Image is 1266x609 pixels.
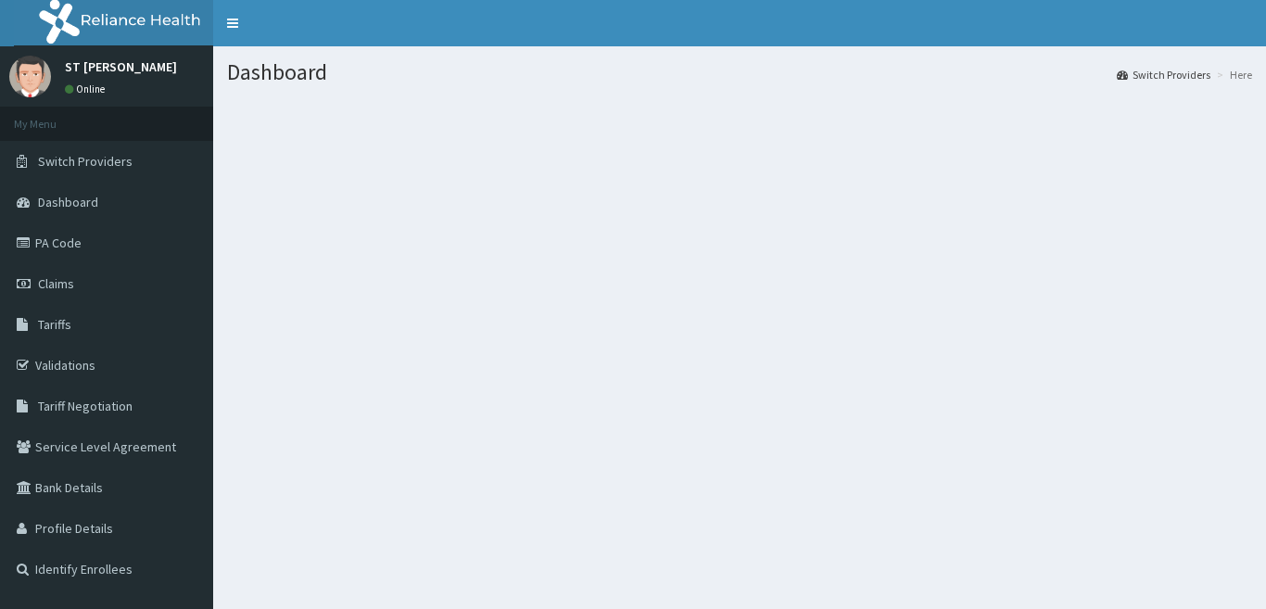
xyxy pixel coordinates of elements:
[38,194,98,210] span: Dashboard
[1117,67,1210,82] a: Switch Providers
[227,60,1252,84] h1: Dashboard
[1212,67,1252,82] li: Here
[38,153,133,170] span: Switch Providers
[65,82,109,95] a: Online
[38,275,74,292] span: Claims
[9,56,51,97] img: User Image
[65,60,177,73] p: ST [PERSON_NAME]
[38,398,133,414] span: Tariff Negotiation
[38,316,71,333] span: Tariffs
